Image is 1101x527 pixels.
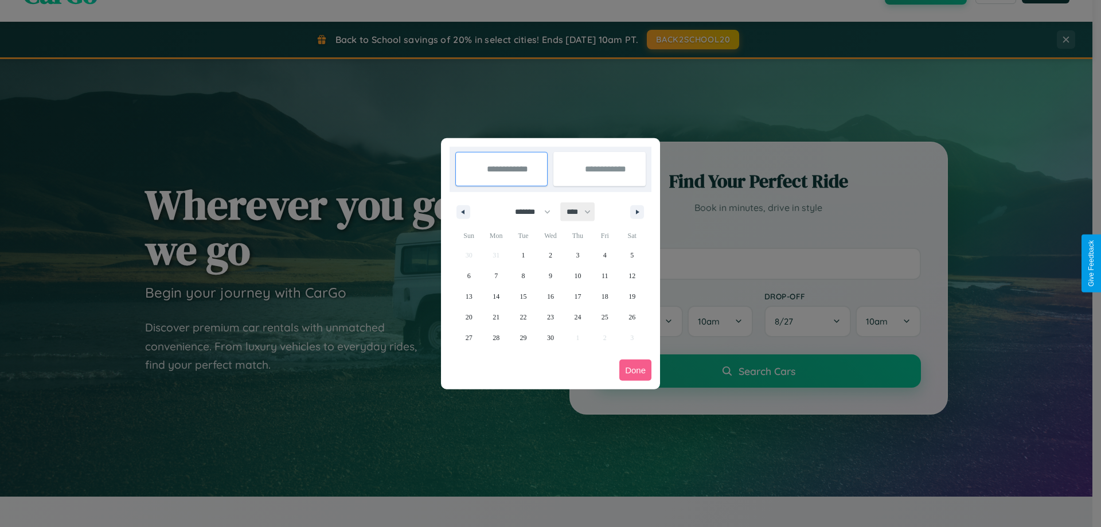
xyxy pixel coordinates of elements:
[522,245,525,266] span: 1
[619,360,651,381] button: Done
[591,227,618,245] span: Fri
[455,286,482,307] button: 13
[493,327,499,348] span: 28
[537,307,564,327] button: 23
[603,245,607,266] span: 4
[547,327,554,348] span: 30
[510,307,537,327] button: 22
[510,245,537,266] button: 1
[564,286,591,307] button: 17
[628,286,635,307] span: 19
[493,307,499,327] span: 21
[549,266,552,286] span: 9
[520,286,527,307] span: 15
[537,327,564,348] button: 30
[591,266,618,286] button: 11
[602,266,608,286] span: 11
[522,266,525,286] span: 8
[619,245,646,266] button: 5
[482,227,509,245] span: Mon
[576,245,579,266] span: 3
[510,266,537,286] button: 8
[602,307,608,327] span: 25
[1087,240,1095,287] div: Give Feedback
[564,266,591,286] button: 10
[564,307,591,327] button: 24
[537,245,564,266] button: 2
[510,286,537,307] button: 15
[537,266,564,286] button: 9
[619,307,646,327] button: 26
[537,227,564,245] span: Wed
[510,327,537,348] button: 29
[591,245,618,266] button: 4
[574,286,581,307] span: 17
[482,286,509,307] button: 14
[466,286,473,307] span: 13
[455,327,482,348] button: 27
[602,286,608,307] span: 18
[537,286,564,307] button: 16
[510,227,537,245] span: Tue
[466,327,473,348] span: 27
[619,227,646,245] span: Sat
[520,307,527,327] span: 22
[574,307,581,327] span: 24
[591,286,618,307] button: 18
[482,327,509,348] button: 28
[520,327,527,348] span: 29
[455,227,482,245] span: Sun
[564,245,591,266] button: 3
[591,307,618,327] button: 25
[619,266,646,286] button: 12
[455,266,482,286] button: 6
[547,286,554,307] span: 16
[630,245,634,266] span: 5
[482,266,509,286] button: 7
[628,307,635,327] span: 26
[547,307,554,327] span: 23
[619,286,646,307] button: 19
[455,307,482,327] button: 20
[574,266,581,286] span: 10
[482,307,509,327] button: 21
[494,266,498,286] span: 7
[628,266,635,286] span: 12
[467,266,471,286] span: 6
[466,307,473,327] span: 20
[549,245,552,266] span: 2
[564,227,591,245] span: Thu
[493,286,499,307] span: 14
